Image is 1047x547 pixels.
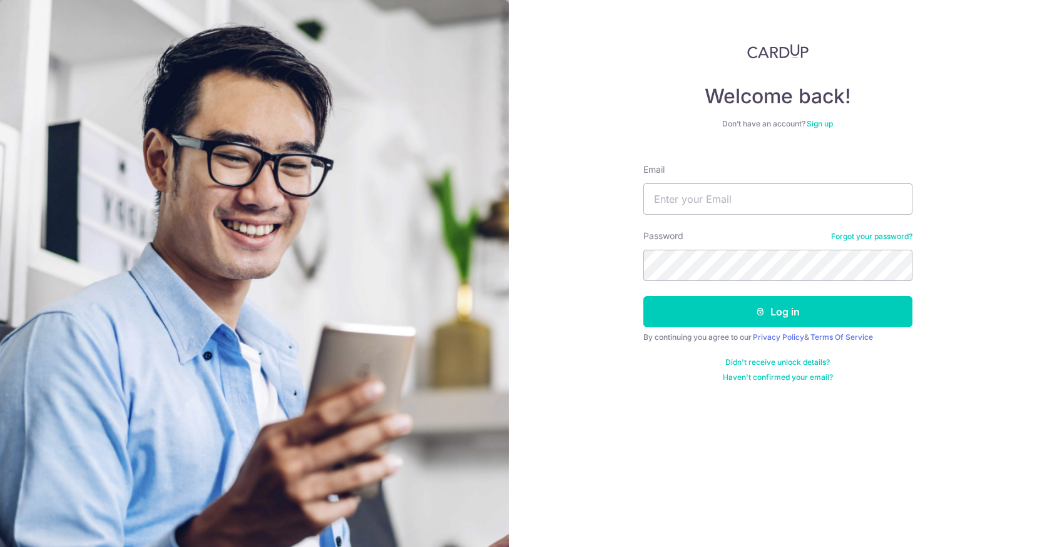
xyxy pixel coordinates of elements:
[725,357,830,367] a: Didn't receive unlock details?
[643,119,912,129] div: Don’t have an account?
[747,44,809,59] img: CardUp Logo
[723,372,833,382] a: Haven't confirmed your email?
[643,183,912,215] input: Enter your Email
[643,230,683,242] label: Password
[807,119,833,128] a: Sign up
[810,332,873,342] a: Terms Of Service
[643,163,665,176] label: Email
[753,332,804,342] a: Privacy Policy
[643,84,912,109] h4: Welcome back!
[831,232,912,242] a: Forgot your password?
[643,296,912,327] button: Log in
[643,332,912,342] div: By continuing you agree to our &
